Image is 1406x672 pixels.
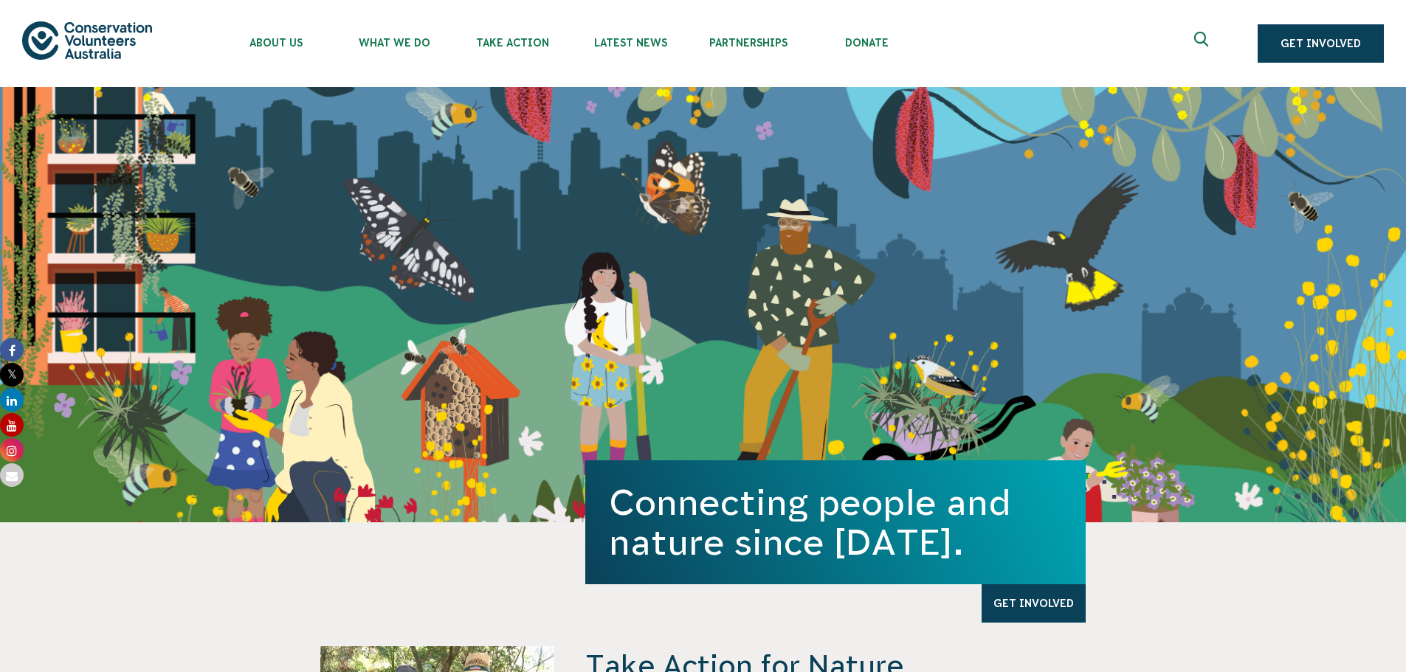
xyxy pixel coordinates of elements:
[22,21,152,59] img: logo.svg
[1185,26,1221,61] button: Expand search box Close search box
[1194,32,1213,55] span: Expand search box
[1258,24,1384,63] a: Get Involved
[982,584,1086,623] a: Get Involved
[571,37,689,49] span: Latest News
[609,482,1062,562] h1: Connecting people and nature since [DATE].
[453,37,571,49] span: Take Action
[807,37,926,49] span: Donate
[689,37,807,49] span: Partnerships
[217,37,335,49] span: About Us
[335,37,453,49] span: What We Do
